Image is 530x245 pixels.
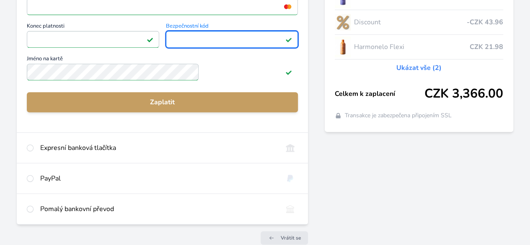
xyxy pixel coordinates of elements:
div: Expresní banková tlačítka [40,143,276,153]
span: Bezpečnostní kód [166,23,298,31]
a: Vrátit se [261,231,308,245]
span: CZK 3,366.00 [424,86,503,101]
button: Zaplatit [27,92,298,112]
iframe: Iframe pro datum vypršení platnosti [31,34,155,45]
span: Zaplatit [34,97,291,107]
img: discount-lo.png [335,12,351,33]
span: Harmonelo Flexi [354,42,470,52]
img: Platné pole [147,36,153,43]
span: CZK 21.98 [470,42,503,52]
span: Jméno na kartě [27,56,298,64]
img: CLEAN_FLEXI_se_stinem_x-hi_(1)-lo.jpg [335,36,351,57]
img: onlineBanking_CZ.svg [282,143,298,153]
img: Platné pole [285,36,292,43]
iframe: Iframe pro bezpečnostní kód [170,34,295,45]
span: Konec platnosti [27,23,159,31]
span: Discount [354,17,467,27]
span: Celkem k zaplacení [335,89,424,99]
input: Jméno na kartěPlatné pole [27,64,199,80]
img: bankTransfer_IBAN.svg [282,204,298,214]
img: paypal.svg [282,173,298,183]
img: mc [282,3,293,10]
span: Transakce je zabezpečena připojením SSL [345,111,452,120]
span: Vrátit se [281,235,301,241]
iframe: Iframe pro číslo karty [31,1,294,13]
span: -CZK 43.96 [467,17,503,27]
div: Pomalý bankovní převod [40,204,276,214]
a: Ukázat vše (2) [396,63,442,73]
img: Platné pole [285,69,292,75]
div: PayPal [40,173,276,183]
